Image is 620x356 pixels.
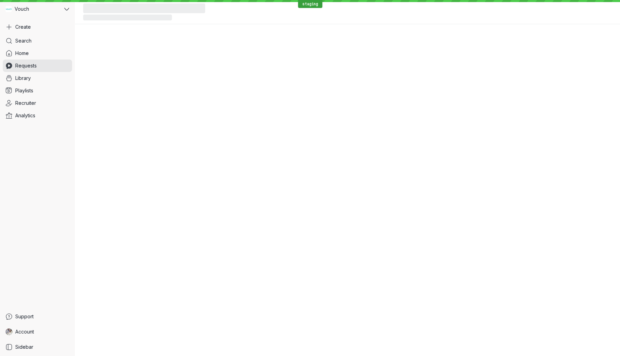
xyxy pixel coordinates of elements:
[3,3,72,15] button: Vouch avatarVouch
[6,328,12,335] img: Gary Zurnamer avatar
[3,21,72,33] button: Create
[15,328,34,335] span: Account
[3,84,72,97] a: Playlists
[3,47,72,60] a: Home
[15,313,34,320] span: Support
[3,3,63,15] div: Vouch
[3,35,72,47] a: Search
[15,100,36,107] span: Recruiter
[15,344,33,350] span: Sidebar
[15,62,37,69] span: Requests
[15,37,32,44] span: Search
[15,50,29,57] span: Home
[15,87,33,94] span: Playlists
[3,310,72,323] a: Support
[6,6,12,12] img: Vouch avatar
[3,60,72,72] a: Requests
[3,341,72,353] a: Sidebar
[15,24,31,30] span: Create
[3,326,72,338] a: Gary Zurnamer avatarAccount
[15,112,35,119] span: Analytics
[15,75,31,82] span: Library
[3,97,72,109] a: Recruiter
[3,72,72,84] a: Library
[15,6,29,12] span: Vouch
[3,109,72,122] a: Analytics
